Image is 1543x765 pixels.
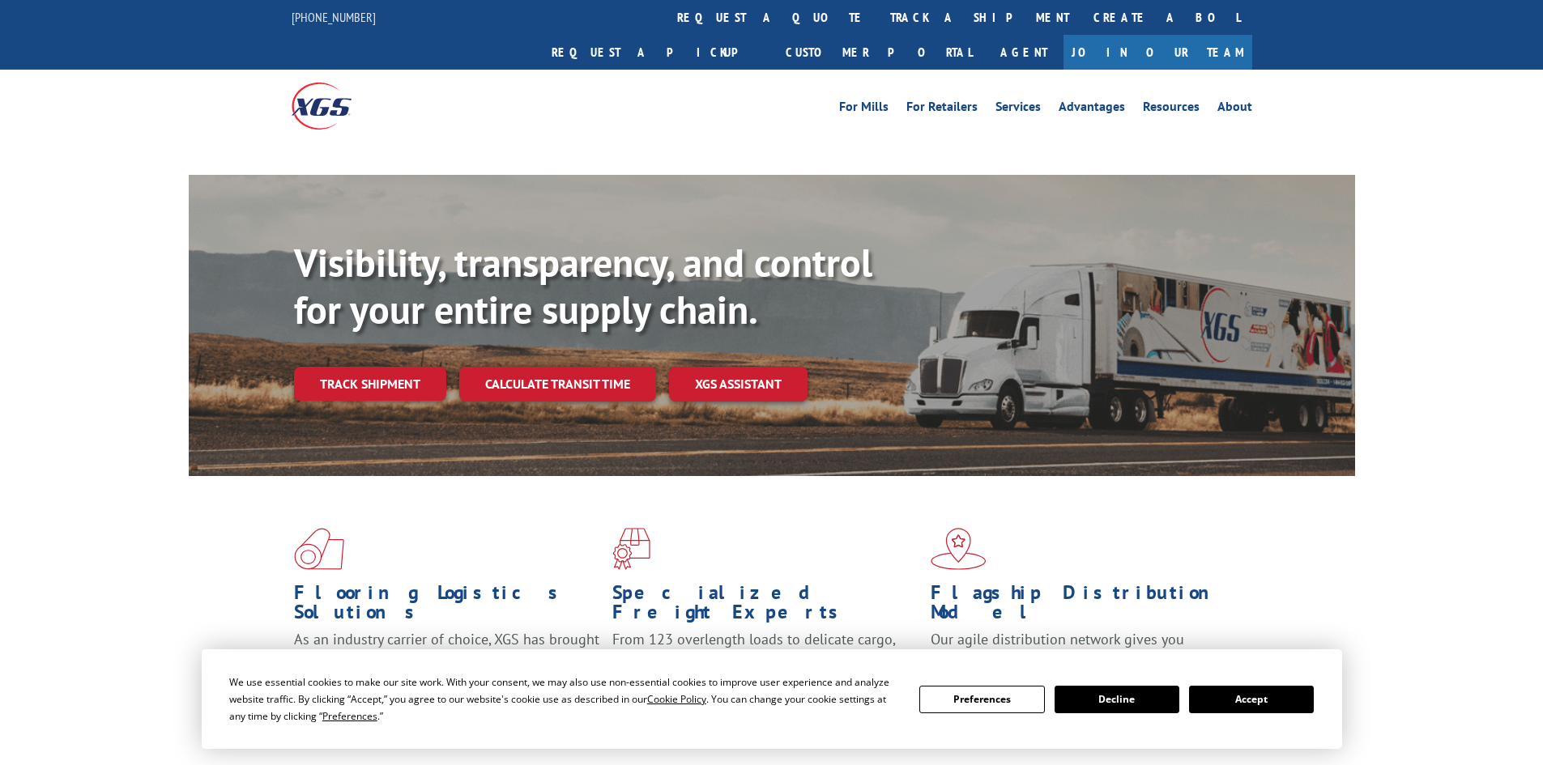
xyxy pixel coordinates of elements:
a: Calculate transit time [459,367,656,402]
b: Visibility, transparency, and control for your entire supply chain. [294,237,872,334]
a: Request a pickup [539,35,774,70]
span: Preferences [322,709,377,723]
h1: Specialized Freight Experts [612,583,919,630]
div: Cookie Consent Prompt [202,649,1342,749]
p: From 123 overlength loads to delicate cargo, our experienced staff knows the best way to move you... [612,630,919,702]
button: Accept [1189,686,1314,713]
a: Resources [1143,100,1200,118]
button: Decline [1055,686,1179,713]
a: Agent [984,35,1063,70]
a: For Mills [839,100,889,118]
a: Track shipment [294,367,446,401]
a: Join Our Team [1063,35,1252,70]
span: Our agile distribution network gives you nationwide inventory management on demand. [931,630,1229,668]
img: xgs-icon-flagship-distribution-model-red [931,528,987,570]
a: Advantages [1059,100,1125,118]
a: [PHONE_NUMBER] [292,9,376,25]
span: As an industry carrier of choice, XGS has brought innovation and dedication to flooring logistics... [294,630,599,687]
a: Customer Portal [774,35,984,70]
a: About [1217,100,1252,118]
div: We use essential cookies to make our site work. With your consent, we may also use non-essential ... [229,674,900,725]
a: Services [995,100,1041,118]
img: xgs-icon-focused-on-flooring-red [612,528,650,570]
h1: Flooring Logistics Solutions [294,583,600,630]
a: XGS ASSISTANT [669,367,808,402]
span: Cookie Policy [647,692,706,706]
h1: Flagship Distribution Model [931,583,1237,630]
img: xgs-icon-total-supply-chain-intelligence-red [294,528,344,570]
a: For Retailers [906,100,978,118]
button: Preferences [919,686,1044,713]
